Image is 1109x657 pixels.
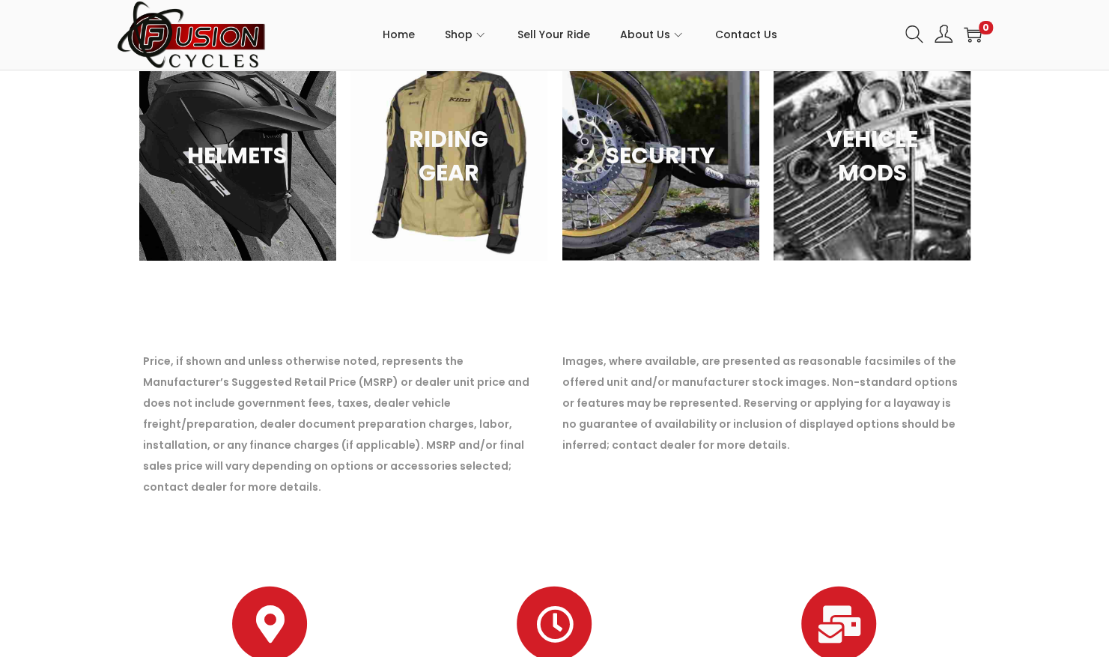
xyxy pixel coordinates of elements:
[517,16,590,53] span: Sell Your Ride
[445,16,473,53] span: Shop
[589,139,733,172] h3: SECURITY
[964,25,982,43] a: 0
[715,1,777,68] a: Contact Us
[620,16,670,53] span: About Us
[562,51,759,261] a: SECURITY
[383,16,415,53] span: Home
[562,351,967,455] p: Images, where available, are presented as reasonable facsimiles of the offered unit and/or manufa...
[800,122,944,190] h3: VEHICLE MODS
[267,1,894,68] nav: Primary navigation
[445,1,487,68] a: Shop
[383,1,415,68] a: Home
[139,51,336,261] a: HELMETS
[774,51,970,261] a: VEHICLE MODS
[350,51,547,261] a: RIDING GEAR
[377,122,521,190] h3: RIDING GEAR
[620,1,685,68] a: About Us
[517,1,590,68] a: Sell Your Ride
[715,16,777,53] span: Contact Us
[165,139,310,172] h3: HELMETS
[143,351,547,497] p: Price, if shown and unless otherwise noted, represents the Manufacturer’s Suggested Retail Price ...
